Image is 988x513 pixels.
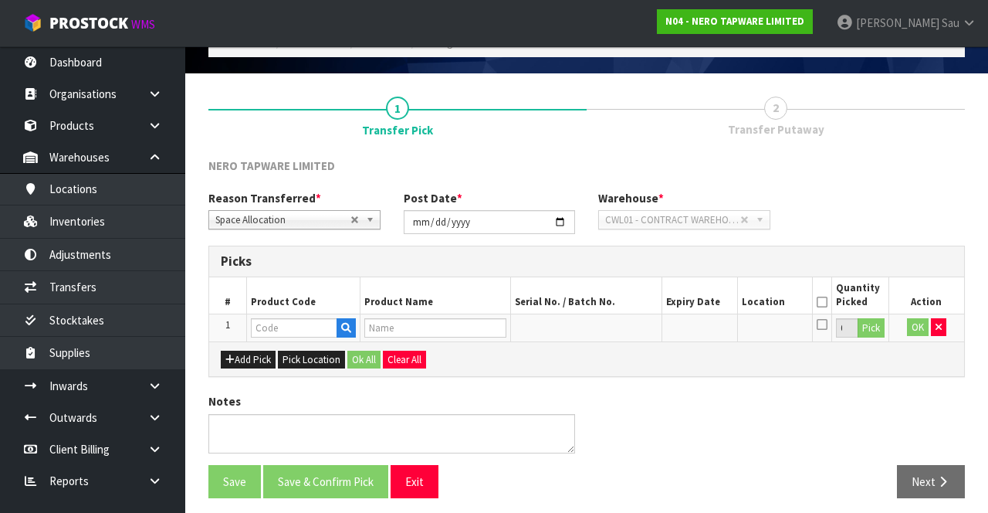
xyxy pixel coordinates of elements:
[657,9,813,34] a: N04 - NERO TAPWARE LIMITED
[728,121,824,138] span: Transfer Putaway
[404,190,462,206] label: Post Date
[383,351,426,369] button: Clear All
[208,158,335,173] span: NERO TAPWARE LIMITED
[362,122,433,138] span: Transfer Pick
[263,465,388,498] button: Save & Confirm Pick
[832,277,888,314] th: Quantity Picked
[511,277,661,314] th: Serial No. / Batch No.
[386,97,409,120] span: 1
[251,318,337,338] input: Code
[360,277,510,314] th: Product Name
[49,13,128,33] span: ProStock
[208,146,965,510] span: Transfer Pick
[605,211,740,229] span: CWL01 - CONTRACT WAREHOUSING [GEOGRAPHIC_DATA]
[404,210,576,234] input: Post Date
[347,351,381,369] button: Ok All
[858,318,885,338] button: Pick
[221,351,276,369] button: Add Pick
[208,393,241,409] label: Notes
[23,13,42,32] img: cube-alt.png
[665,15,804,28] strong: N04 - NERO TAPWARE LIMITED
[364,318,506,338] input: Name
[215,211,350,229] span: Space Allocation
[208,465,261,498] button: Save
[888,277,964,314] th: Action
[221,254,952,269] h3: Picks
[131,17,155,32] small: WMS
[764,97,787,120] span: 2
[208,190,321,206] label: Reason Transferred
[942,15,959,30] span: Sau
[856,15,939,30] span: [PERSON_NAME]
[897,465,965,498] button: Next
[907,318,929,337] button: OK
[737,277,813,314] th: Location
[225,318,230,331] span: 1
[278,351,345,369] button: Pick Location
[598,190,664,206] label: Warehouse
[247,277,360,314] th: Product Code
[661,277,737,314] th: Expiry Date
[209,277,247,314] th: #
[391,465,438,498] button: Exit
